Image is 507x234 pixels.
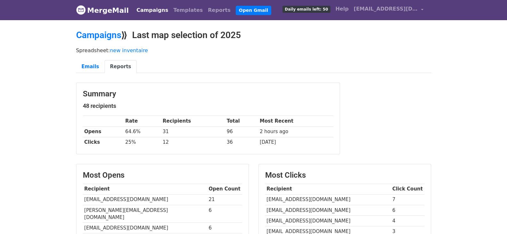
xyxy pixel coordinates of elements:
th: Recipient [83,184,207,194]
p: Spreadsheet: [76,47,431,54]
a: Daily emails left: 50 [280,3,333,15]
a: Emails [76,60,105,73]
a: Campaigns [76,30,121,40]
th: Click Count [391,184,424,194]
a: Campaigns [134,4,171,17]
td: [DATE] [258,137,333,148]
h3: Summary [83,89,333,99]
td: 21 [207,194,242,205]
a: Reports [205,4,233,17]
iframe: Chat Widget [475,203,507,234]
th: Open Count [207,184,242,194]
h2: ⟫ Last map selection of 2025 [76,30,431,41]
a: [EMAIL_ADDRESS][DOMAIN_NAME] [351,3,426,18]
td: 36 [225,137,258,148]
td: 12 [161,137,225,148]
td: [EMAIL_ADDRESS][DOMAIN_NAME] [265,194,391,205]
a: Reports [105,60,137,73]
td: 25% [124,137,161,148]
td: 6 [207,205,242,223]
td: [EMAIL_ADDRESS][DOMAIN_NAME] [83,194,207,205]
a: new inventaire [110,47,148,53]
span: [EMAIL_ADDRESS][DOMAIN_NAME] [354,5,418,13]
td: 6 [391,205,424,215]
h3: Most Clicks [265,171,424,180]
td: 4 [391,215,424,226]
h3: Most Opens [83,171,242,180]
td: 96 [225,126,258,137]
td: 64.6% [124,126,161,137]
h5: 48 recipients [83,102,333,109]
td: [EMAIL_ADDRESS][DOMAIN_NAME] [265,215,391,226]
a: Open Gmail [236,6,271,15]
td: [EMAIL_ADDRESS][DOMAIN_NAME] [265,205,391,215]
span: Daily emails left: 50 [282,6,330,13]
th: Clicks [83,137,124,148]
th: Total [225,116,258,126]
th: Recipient [265,184,391,194]
td: 31 [161,126,225,137]
a: Help [333,3,351,15]
th: Recipients [161,116,225,126]
a: Templates [171,4,205,17]
td: [PERSON_NAME][EMAIL_ADDRESS][DOMAIN_NAME] [83,205,207,223]
th: Most Recent [258,116,333,126]
th: Opens [83,126,124,137]
td: 7 [391,194,424,205]
th: Rate [124,116,161,126]
td: 6 [207,223,242,233]
td: [EMAIL_ADDRESS][DOMAIN_NAME] [83,223,207,233]
img: MergeMail logo [76,5,86,15]
td: 2 hours ago [258,126,333,137]
a: MergeMail [76,4,129,17]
